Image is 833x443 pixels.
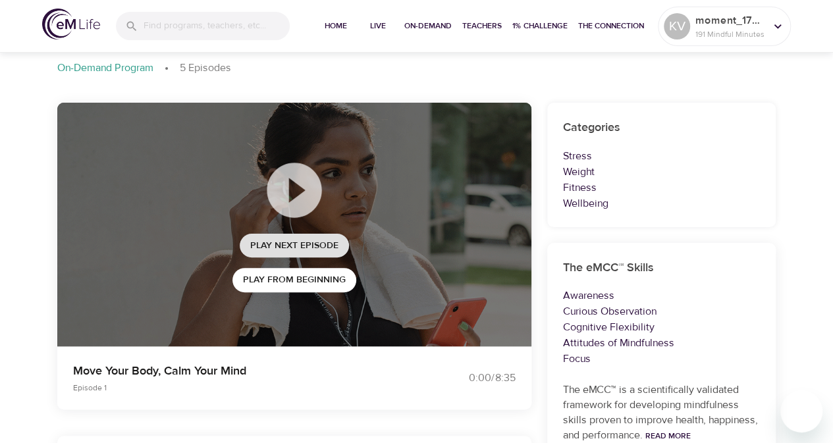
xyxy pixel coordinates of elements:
p: Move Your Body, Calm Your Mind [73,362,401,380]
h6: Categories [563,118,761,138]
p: Stress [563,148,761,164]
p: Episode 1 [73,382,401,394]
p: Wellbeing [563,195,761,211]
span: The Connection [578,19,644,33]
span: Live [362,19,394,33]
input: Find programs, teachers, etc... [144,12,290,40]
p: Fitness [563,180,761,195]
p: moment_1755283842 [695,13,765,28]
span: On-Demand [404,19,452,33]
p: Cognitive Flexibility [563,319,761,335]
span: Play Next Episode [250,238,338,254]
span: Home [320,19,352,33]
span: Play from beginning [243,272,346,288]
button: Play Next Episode [240,234,349,258]
span: Teachers [462,19,502,33]
img: logo [42,9,100,39]
span: 1% Challenge [512,19,568,33]
p: Focus [563,351,761,367]
p: 191 Mindful Minutes [695,28,765,40]
h6: The eMCC™ Skills [563,259,761,278]
button: Play from beginning [232,268,356,292]
nav: breadcrumb [57,61,776,76]
div: KV [664,13,690,39]
p: Attitudes of Mindfulness [563,335,761,351]
p: Curious Observation [563,303,761,319]
iframe: Button to launch messaging window [780,390,822,432]
a: Read More [645,430,691,441]
p: Awareness [563,288,761,303]
p: On-Demand Program [57,61,153,76]
p: The eMCC™ is a scientifically validated framework for developing mindfulness skills proven to imp... [563,382,761,443]
p: Weight [563,164,761,180]
p: 5 Episodes [180,61,231,76]
div: 0:00 / 8:35 [417,371,516,386]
